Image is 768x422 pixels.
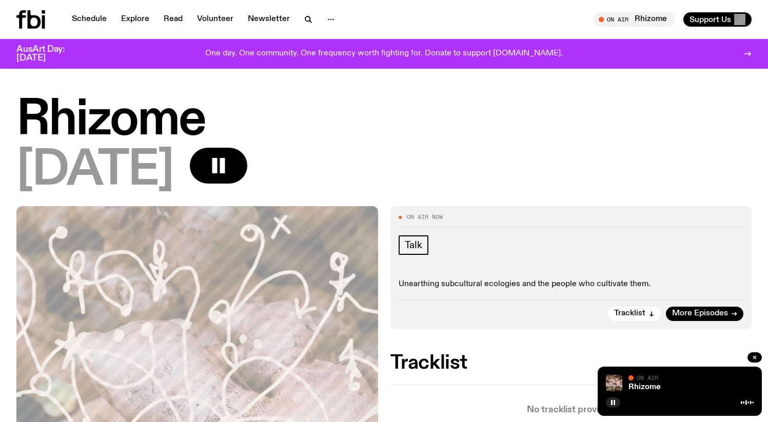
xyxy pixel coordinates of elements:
[407,214,443,220] span: On Air Now
[614,310,645,317] span: Tracklist
[594,12,675,27] button: On AirRhizome
[399,279,744,289] p: Unearthing subcultural ecologies and the people who cultivate them.
[628,383,661,391] a: Rhizome
[157,12,189,27] a: Read
[390,354,752,372] h2: Tracklist
[390,406,752,414] p: No tracklist provided
[683,12,752,27] button: Support Us
[608,307,661,321] button: Tracklist
[66,12,113,27] a: Schedule
[16,148,173,194] span: [DATE]
[242,12,296,27] a: Newsletter
[666,307,743,321] a: More Episodes
[16,97,752,144] h1: Rhizome
[405,239,422,251] span: Talk
[690,15,731,24] span: Support Us
[191,12,240,27] a: Volunteer
[606,375,622,391] img: A close up picture of a bunch of ginger roots. Yellow squiggles with arrows, hearts and dots are ...
[672,310,728,317] span: More Episodes
[205,49,563,58] p: One day. One community. One frequency worth fighting for. Donate to support [DOMAIN_NAME].
[16,45,82,63] h3: AusArt Day: [DATE]
[115,12,155,27] a: Explore
[637,374,658,381] span: On Air
[399,235,428,255] a: Talk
